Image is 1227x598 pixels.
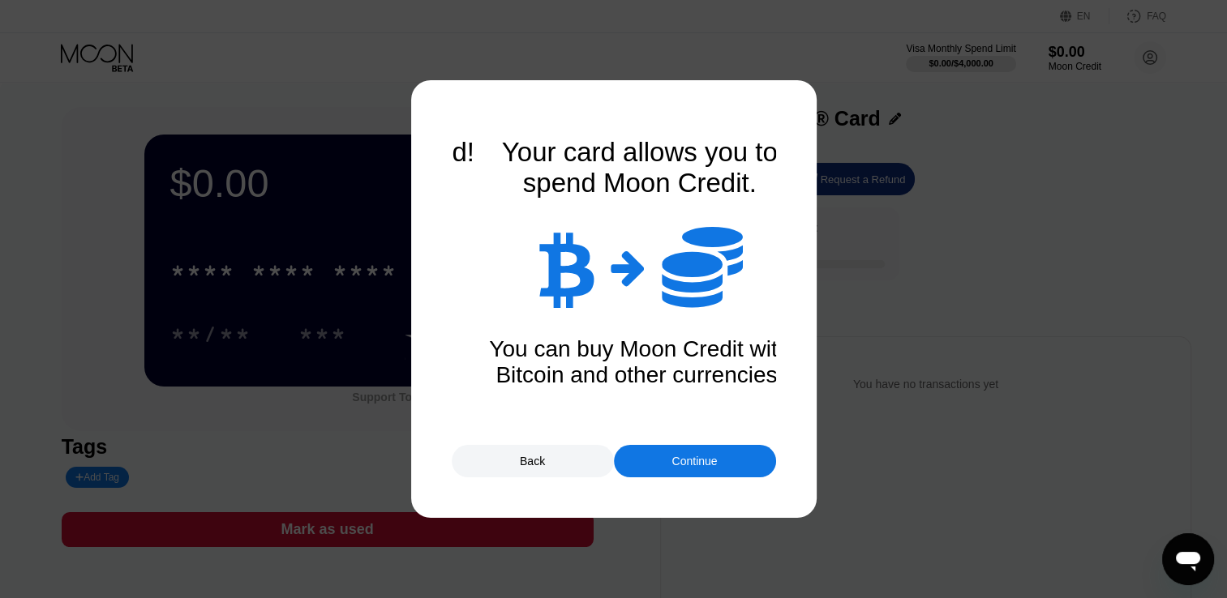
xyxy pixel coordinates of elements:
[478,336,802,388] div: You can buy Moon Credit with Bitcoin and other currencies.
[662,223,743,312] div: 
[614,445,776,477] div: Continue
[611,247,646,288] div: 
[452,445,614,477] div: Back
[478,137,802,199] div: Your card allows you to spend Moon Credit.
[537,227,594,308] div: 
[671,455,717,468] div: Continue
[1162,533,1214,585] iframe: Button to launch messaging window
[520,455,545,468] div: Back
